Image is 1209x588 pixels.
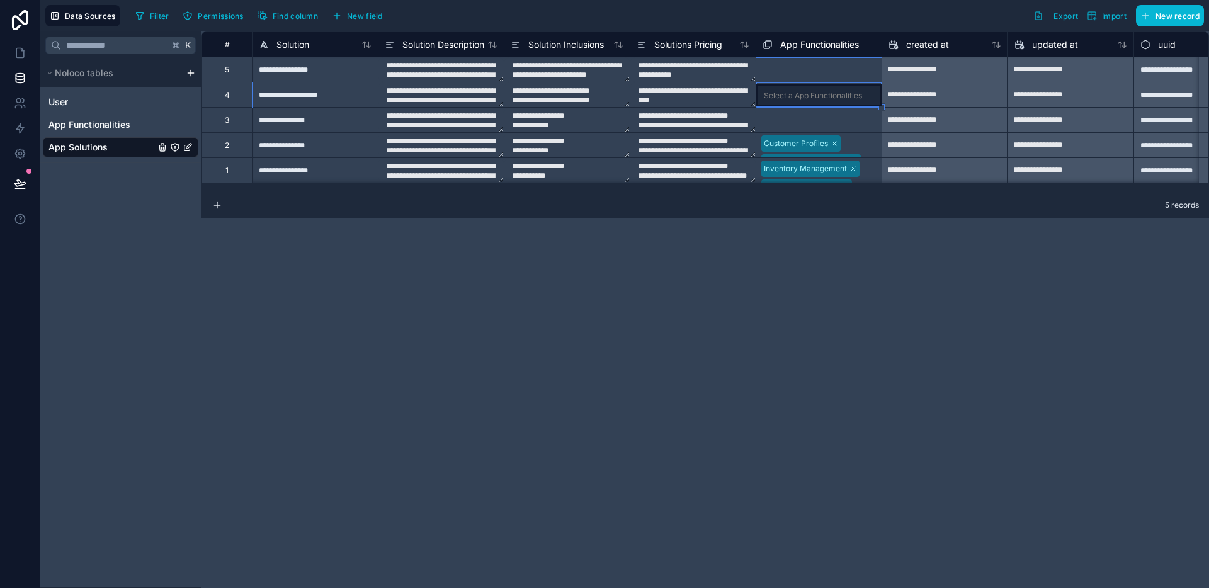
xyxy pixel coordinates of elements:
[184,41,193,50] span: K
[65,11,116,21] span: Data Sources
[45,5,120,26] button: Data Sources
[780,38,859,51] span: App Functionalities
[402,38,484,51] span: Solution Description
[178,6,253,25] a: Permissions
[1158,38,1176,51] span: uuid
[528,38,604,51] span: Solution Inclusions
[764,138,828,149] div: Customer Profiles
[198,11,243,21] span: Permissions
[1136,5,1204,26] button: New record
[130,6,174,25] button: Filter
[654,38,722,51] span: Solutions Pricing
[327,6,387,25] button: New field
[347,11,383,21] span: New field
[1131,5,1204,26] a: New record
[1102,11,1127,21] span: Import
[906,38,949,51] span: created at
[1053,11,1078,21] span: Export
[253,6,322,25] button: Find column
[150,11,169,21] span: Filter
[1155,11,1200,21] span: New record
[764,91,862,101] div: Select a App Functionalities
[1165,200,1199,210] span: 5 records
[764,157,848,168] div: Employee Management
[225,90,230,100] div: 4
[276,38,309,51] span: Solution
[1029,5,1082,26] button: Export
[225,115,229,125] div: 3
[225,166,229,176] div: 1
[764,163,847,174] div: Inventory Management
[1082,5,1131,26] button: Import
[212,40,242,49] div: #
[764,182,839,193] div: Reporting Dashboard
[225,140,229,150] div: 2
[225,65,229,75] div: 5
[273,11,318,21] span: Find column
[1032,38,1078,51] span: updated at
[178,6,247,25] button: Permissions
